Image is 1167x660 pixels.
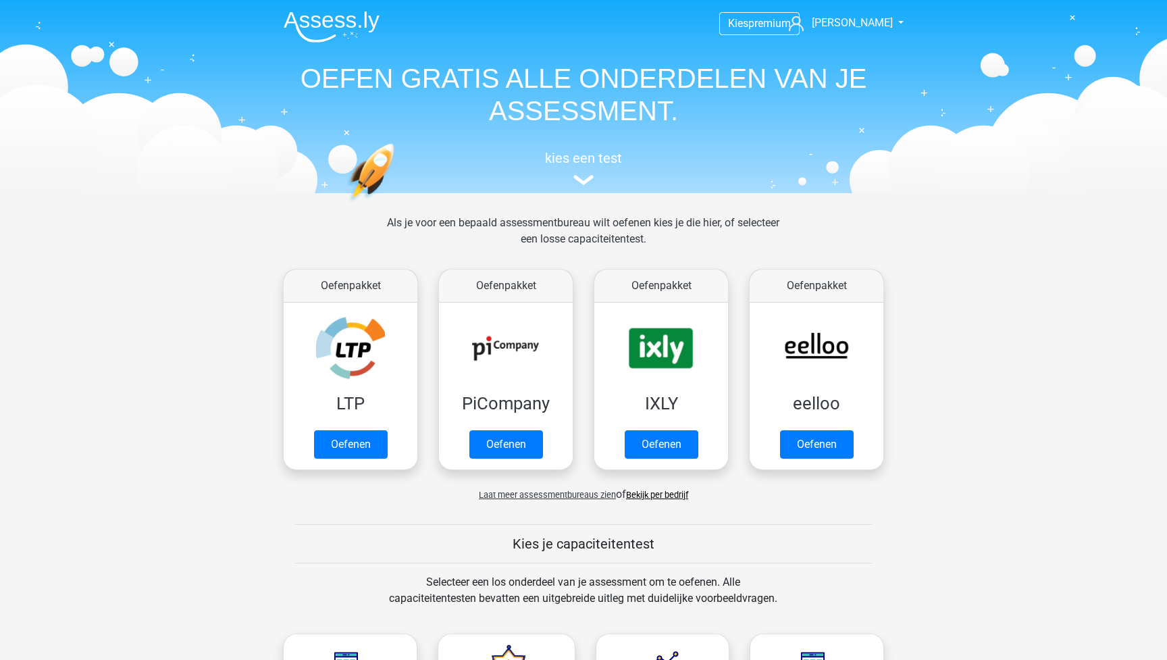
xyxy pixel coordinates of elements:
[314,430,388,459] a: Oefenen
[720,14,799,32] a: Kiespremium
[812,16,893,29] span: [PERSON_NAME]
[295,536,872,552] h5: Kies je capaciteitentest
[273,62,894,127] h1: OEFEN GRATIS ALLE ONDERDELEN VAN JE ASSESSMENT.
[273,476,894,503] div: of
[573,175,594,185] img: assessment
[780,430,854,459] a: Oefenen
[273,150,894,166] h5: kies een test
[273,150,894,186] a: kies een test
[728,17,748,30] span: Kies
[376,215,790,263] div: Als je voor een bepaald assessmentbureau wilt oefenen kies je die hier, of selecteer een losse ca...
[376,574,790,623] div: Selecteer een los onderdeel van je assessment om te oefenen. Alle capaciteitentesten bevatten een...
[347,143,446,265] img: oefenen
[625,430,698,459] a: Oefenen
[626,490,688,500] a: Bekijk per bedrijf
[284,11,380,43] img: Assessly
[479,490,616,500] span: Laat meer assessmentbureaus zien
[748,17,791,30] span: premium
[469,430,543,459] a: Oefenen
[783,15,894,31] a: [PERSON_NAME]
